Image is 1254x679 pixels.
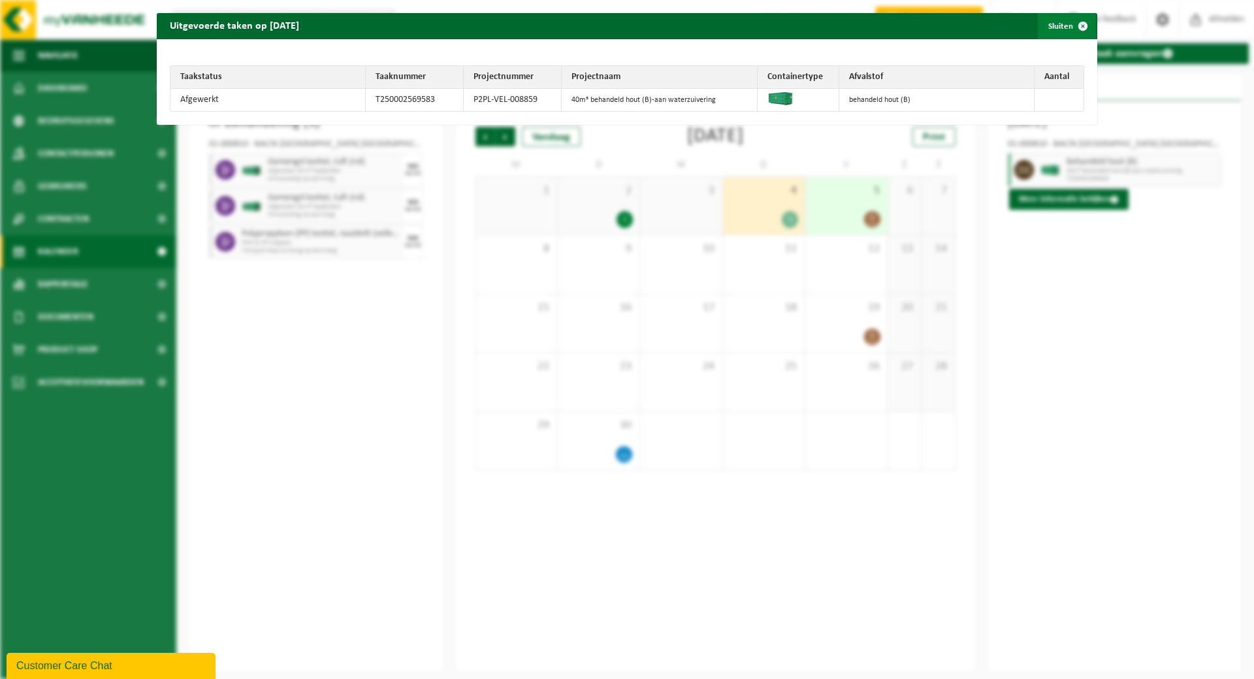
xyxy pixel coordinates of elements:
th: Afvalstof [839,66,1035,89]
td: P2PL-VEL-008859 [464,89,562,111]
td: Afgewerkt [170,89,366,111]
td: 40m³ behandeld hout (B)-aan waterzuivering [562,89,757,111]
th: Aantal [1035,66,1084,89]
th: Projectnummer [464,66,562,89]
img: HK-XC-40-GN-00 [767,92,794,105]
iframe: chat widget [7,650,218,679]
th: Containertype [758,66,839,89]
button: Sluiten [1038,13,1096,39]
h2: Uitgevoerde taken op [DATE] [157,13,312,38]
th: Projectnaam [562,66,757,89]
th: Taakstatus [170,66,366,89]
td: T250002569583 [366,89,464,111]
th: Taaknummer [366,66,464,89]
td: behandeld hout (B) [839,89,1035,111]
